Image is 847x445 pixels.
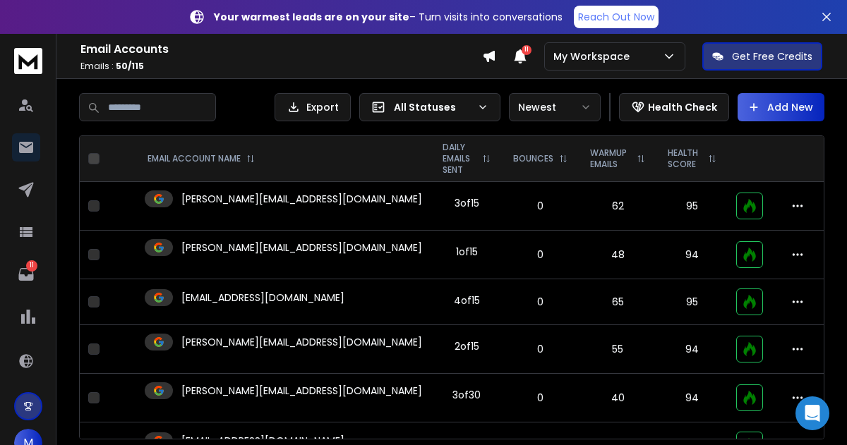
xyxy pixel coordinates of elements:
[579,279,656,325] td: 65
[579,374,656,422] td: 40
[148,153,255,164] div: EMAIL ACCOUNT NAME
[578,10,654,24] p: Reach Out Now
[509,93,601,121] button: Newest
[456,245,478,259] div: 1 of 15
[181,240,422,255] p: [PERSON_NAME][EMAIL_ADDRESS][DOMAIN_NAME]
[510,248,570,262] p: 0
[510,391,570,405] p: 0
[668,147,702,170] p: HEALTH SCORE
[454,293,480,307] div: 4 of 15
[452,388,481,402] div: 3 of 30
[443,142,476,176] p: DAILY EMAILS SENT
[795,396,829,430] div: Open Intercom Messenger
[656,279,728,325] td: 95
[648,100,717,114] p: Health Check
[181,291,344,305] p: [EMAIL_ADDRESS][DOMAIN_NAME]
[619,93,729,121] button: Health Check
[513,153,553,164] p: BOUNCES
[656,231,728,279] td: 94
[522,45,531,55] span: 11
[510,342,570,356] p: 0
[116,60,144,72] span: 50 / 115
[510,199,570,213] p: 0
[553,49,635,63] p: My Workspace
[510,295,570,309] p: 0
[579,182,656,231] td: 62
[26,260,37,272] p: 11
[656,374,728,422] td: 94
[574,6,659,28] a: Reach Out Now
[214,10,409,24] strong: Your warmest leads are on your site
[656,325,728,374] td: 94
[590,147,631,170] p: WARMUP EMAILS
[181,192,422,206] p: [PERSON_NAME][EMAIL_ADDRESS][DOMAIN_NAME]
[181,335,422,349] p: [PERSON_NAME][EMAIL_ADDRESS][DOMAIN_NAME]
[455,196,479,210] div: 3 of 15
[579,325,656,374] td: 55
[656,182,728,231] td: 95
[702,42,822,71] button: Get Free Credits
[14,48,42,74] img: logo
[80,61,482,72] p: Emails :
[394,100,471,114] p: All Statuses
[80,41,482,58] h1: Email Accounts
[455,339,479,353] div: 2 of 15
[732,49,812,63] p: Get Free Credits
[579,231,656,279] td: 48
[214,10,563,24] p: – Turn visits into conversations
[738,93,824,121] button: Add New
[275,93,351,121] button: Export
[181,384,422,398] p: [PERSON_NAME][EMAIL_ADDRESS][DOMAIN_NAME]
[12,260,40,288] a: 11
